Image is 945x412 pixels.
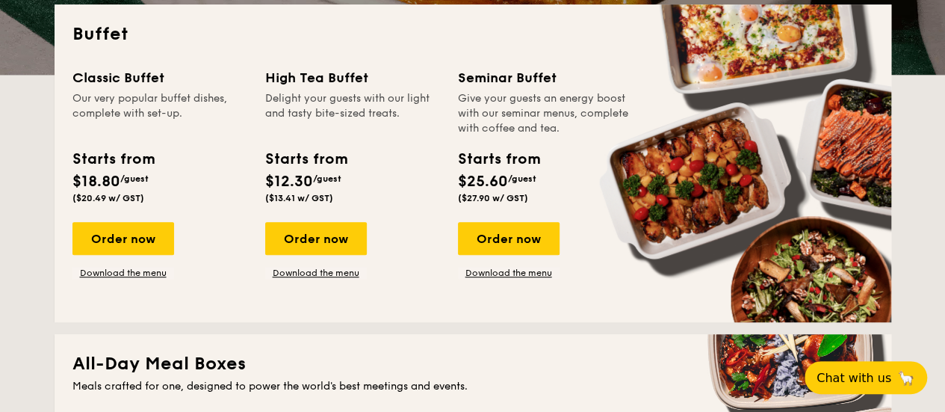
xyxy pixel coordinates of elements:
span: 🦙 [897,369,915,387]
a: Download the menu [458,267,560,279]
button: Chat with us🦙 [805,361,927,394]
div: Starts from [265,148,347,170]
div: High Tea Buffet [265,67,440,88]
span: ($13.41 w/ GST) [265,193,333,203]
h2: Buffet [72,22,873,46]
div: Delight your guests with our light and tasty bite-sized treats. [265,91,440,136]
span: $18.80 [72,173,120,191]
span: /guest [120,173,149,184]
div: Order now [458,222,560,255]
a: Download the menu [265,267,367,279]
div: Order now [72,222,174,255]
span: ($27.90 w/ GST) [458,193,528,203]
div: Give your guests an energy boost with our seminar menus, complete with coffee and tea. [458,91,633,136]
div: Starts from [458,148,539,170]
span: /guest [508,173,536,184]
div: Starts from [72,148,154,170]
div: Seminar Buffet [458,67,633,88]
span: $12.30 [265,173,313,191]
span: $25.60 [458,173,508,191]
a: Download the menu [72,267,174,279]
div: Classic Buffet [72,67,247,88]
div: Meals crafted for one, designed to power the world's best meetings and events. [72,379,873,394]
span: /guest [313,173,341,184]
h2: All-Day Meal Boxes [72,352,873,376]
span: Chat with us [817,371,891,385]
div: Our very popular buffet dishes, complete with set-up. [72,91,247,136]
div: Order now [265,222,367,255]
span: ($20.49 w/ GST) [72,193,144,203]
